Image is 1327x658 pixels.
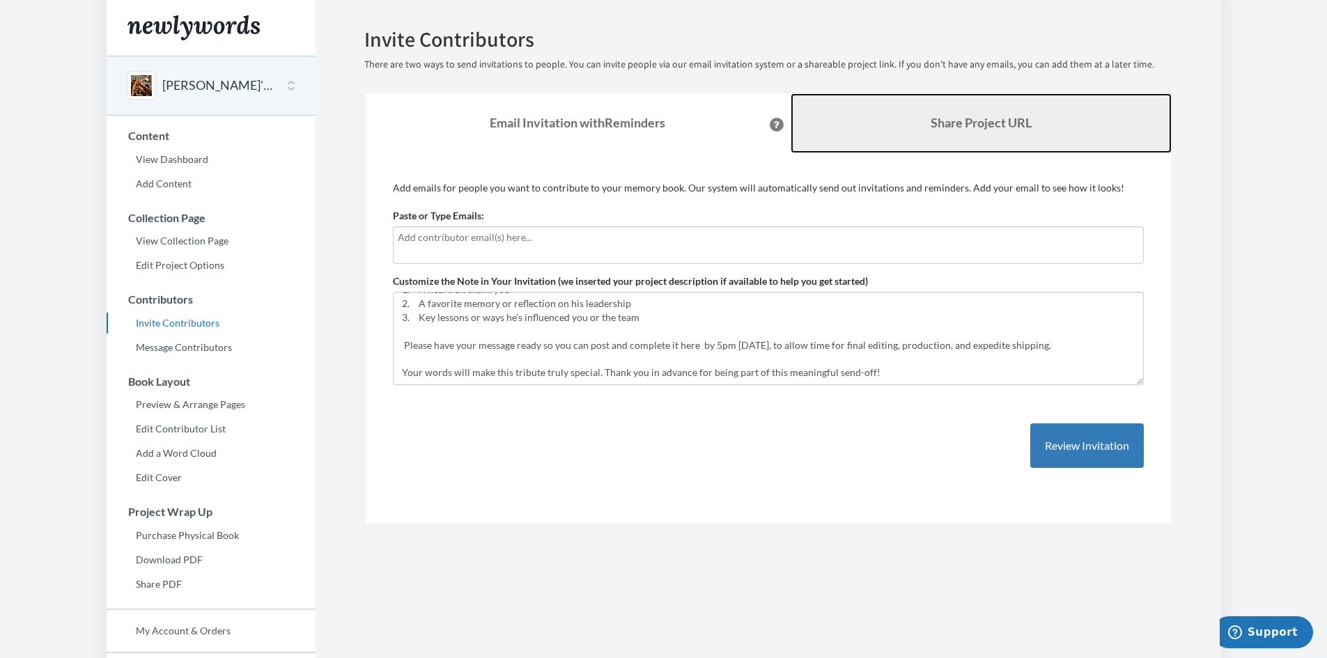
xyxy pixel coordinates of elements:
a: Download PDF [107,549,316,570]
a: View Dashboard [107,149,316,170]
a: Edit Project Options [107,255,316,276]
a: Edit Contributor List [107,418,316,439]
strong: Email Invitation with Reminders [490,115,665,130]
a: View Collection Page [107,230,316,251]
a: Edit Cover [107,467,316,488]
a: My Account & Orders [107,620,316,641]
a: Purchase Physical Book [107,525,316,546]
input: Add contributor email(s) here... [398,230,1135,245]
textarea: As we get ready to bid farewell to [PERSON_NAME], we’re putting together a special memorabilia bo... [393,292,1144,385]
h3: Book Layout [107,375,316,388]
h3: Collection Page [107,212,316,224]
img: Newlywords logo [127,15,260,40]
h3: Contributors [107,293,316,306]
b: Share Project URL [931,115,1032,130]
label: Customize the Note in Your Invitation (we inserted your project description if available to help ... [393,274,868,288]
a: Preview & Arrange Pages [107,394,316,415]
a: Add a Word Cloud [107,443,316,464]
a: Add Content [107,173,316,194]
label: Paste or Type Emails: [393,209,484,223]
h2: Invite Contributors [364,28,1172,51]
a: Share PDF [107,574,316,595]
h3: Project Wrap Up [107,506,316,518]
button: [PERSON_NAME]'s ACC Memorabilia [162,77,275,95]
a: Message Contributors [107,337,316,358]
iframe: Opens a widget where you can chat to one of our agents [1220,616,1313,651]
a: Invite Contributors [107,313,316,334]
p: Add emails for people you want to contribute to your memory book. Our system will automatically s... [393,181,1144,195]
button: Review Invitation [1030,423,1144,469]
h3: Content [107,130,316,142]
p: There are two ways to send invitations to people. You can invite people via our email invitation ... [364,58,1172,72]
